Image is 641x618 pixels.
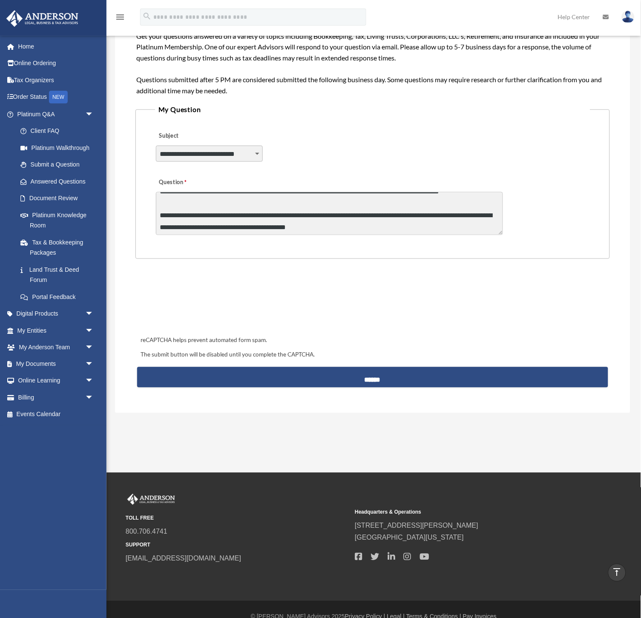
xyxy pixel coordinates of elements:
a: [GEOGRAPHIC_DATA][US_STATE] [355,534,464,541]
a: Submit a Question [12,156,102,173]
img: Anderson Advisors Platinum Portal [4,10,81,27]
a: My Entitiesarrow_drop_down [6,322,106,339]
img: Anderson Advisors Platinum Portal [126,494,177,505]
span: arrow_drop_down [85,106,102,123]
a: 800.706.4741 [126,528,167,535]
a: Home [6,38,106,55]
img: User Pic [622,11,635,23]
a: Digital Productsarrow_drop_down [6,305,106,322]
a: Order StatusNEW [6,89,106,106]
a: Platinum Walkthrough [12,139,106,156]
label: Subject [156,130,237,142]
span: arrow_drop_down [85,305,102,323]
a: Online Ordering [6,55,106,72]
a: [EMAIL_ADDRESS][DOMAIN_NAME] [126,555,241,562]
div: NEW [49,91,68,103]
iframe: reCAPTCHA [138,285,267,319]
span: arrow_drop_down [85,356,102,373]
span: arrow_drop_down [85,389,102,407]
a: Answered Questions [12,173,106,190]
a: [STREET_ADDRESS][PERSON_NAME] [355,522,478,529]
a: Client FAQ [12,123,106,140]
div: The submit button will be disabled until you complete the CAPTCHA. [137,350,608,360]
a: vertical_align_top [608,564,626,582]
a: menu [115,15,125,22]
a: Billingarrow_drop_down [6,389,106,406]
small: Headquarters & Operations [355,508,578,517]
a: Tax & Bookkeeping Packages [12,234,106,261]
legend: My Question [155,103,590,115]
i: search [142,11,152,21]
i: menu [115,12,125,22]
small: SUPPORT [126,541,349,550]
a: Platinum Q&Aarrow_drop_down [6,106,106,123]
a: My Anderson Teamarrow_drop_down [6,339,106,356]
small: TOLL FREE [126,514,349,523]
a: Tax Organizers [6,72,106,89]
div: reCAPTCHA helps prevent automated form spam. [137,336,608,346]
a: Online Learningarrow_drop_down [6,373,106,390]
a: Land Trust & Deed Forum [12,261,106,288]
a: Platinum Knowledge Room [12,207,106,234]
a: Events Calendar [6,406,106,423]
span: arrow_drop_down [85,373,102,390]
a: My Documentsarrow_drop_down [6,356,106,373]
a: Document Review [12,190,106,207]
i: vertical_align_top [612,567,622,578]
span: arrow_drop_down [85,339,102,356]
span: arrow_drop_down [85,322,102,339]
a: Portal Feedback [12,288,106,305]
label: Question [156,176,222,188]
